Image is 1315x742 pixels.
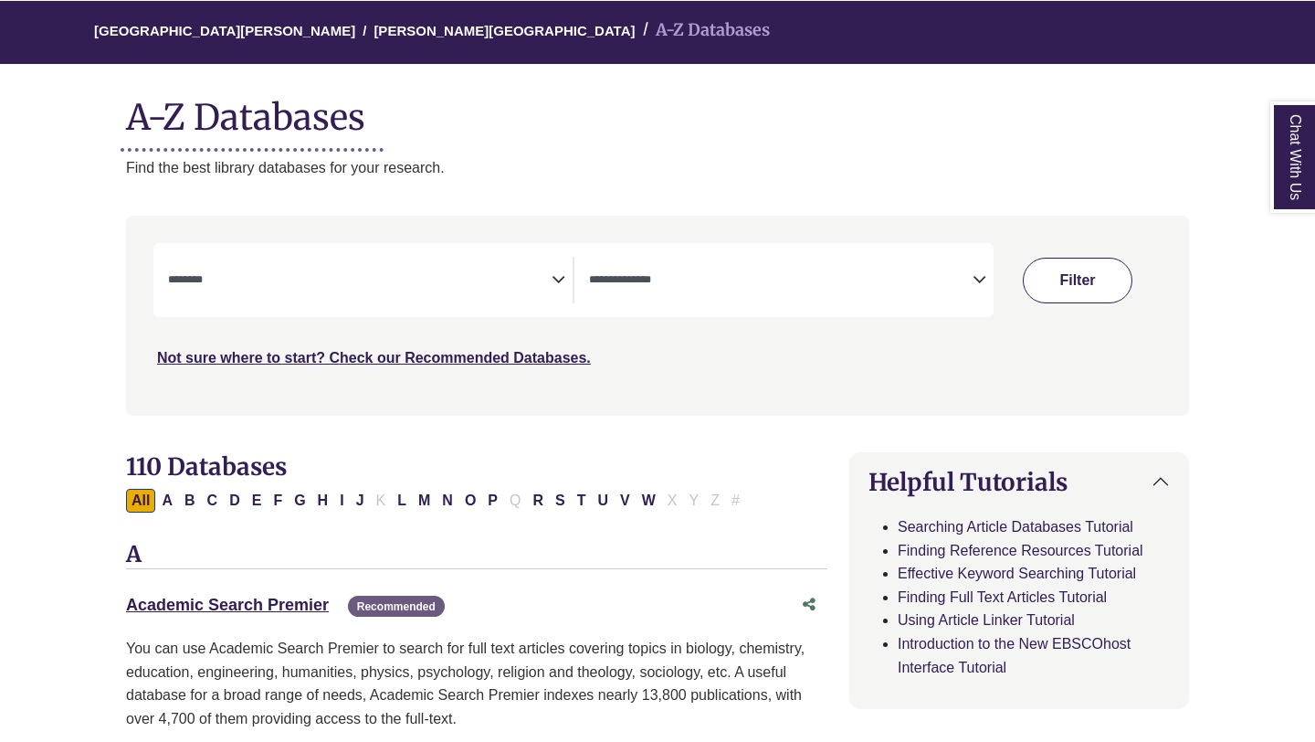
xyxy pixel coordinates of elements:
[126,637,827,730] p: You can use Academic Search Premier to search for full text articles covering topics in biology, ...
[126,596,329,614] a: Academic Search Premier
[168,274,552,289] textarea: Search
[898,612,1075,628] a: Using Article Linker Tutorial
[202,489,224,513] button: Filter Results C
[437,489,458,513] button: Filter Results N
[636,17,770,44] li: A-Z Databases
[268,489,288,513] button: Filter Results F
[126,216,1189,415] nav: Search filters
[373,20,635,38] a: [PERSON_NAME][GEOGRAPHIC_DATA]
[527,489,549,513] button: Filter Results R
[179,489,201,513] button: Filter Results B
[850,453,1188,511] button: Helpful Tutorials
[791,588,827,622] button: Share this database
[126,489,155,513] button: All
[94,20,355,38] a: [GEOGRAPHIC_DATA][PERSON_NAME]
[126,542,827,569] h3: A
[898,519,1133,535] a: Searching Article Databases Tutorial
[459,489,481,513] button: Filter Results O
[157,350,591,366] a: Not sure where to start? Check our Recommended Databases.
[898,543,1143,558] a: Finding Reference Resources Tutorial
[126,156,1189,180] p: Find the best library databases for your research.
[126,451,287,482] span: 110 Databases
[1023,258,1132,303] button: Submit for Search Results
[550,489,571,513] button: Filter Results S
[592,489,614,513] button: Filter Results U
[413,489,436,513] button: Filter Results M
[898,566,1136,581] a: Effective Keyword Searching Tutorial
[126,492,747,507] div: Alpha-list to filter by first letter of database name
[334,489,349,513] button: Filter Results I
[247,489,268,513] button: Filter Results E
[572,489,592,513] button: Filter Results T
[898,589,1107,605] a: Finding Full Text Articles Tutorial
[126,1,1189,64] nav: breadcrumb
[348,596,445,617] span: Recommended
[898,636,1131,675] a: Introduction to the New EBSCOhost Interface Tutorial
[589,274,973,289] textarea: Search
[351,489,370,513] button: Filter Results J
[615,489,636,513] button: Filter Results V
[392,489,412,513] button: Filter Results L
[156,489,178,513] button: Filter Results A
[224,489,246,513] button: Filter Results D
[482,489,503,513] button: Filter Results P
[126,82,1189,138] h1: A-Z Databases
[289,489,310,513] button: Filter Results G
[636,489,661,513] button: Filter Results W
[312,489,334,513] button: Filter Results H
